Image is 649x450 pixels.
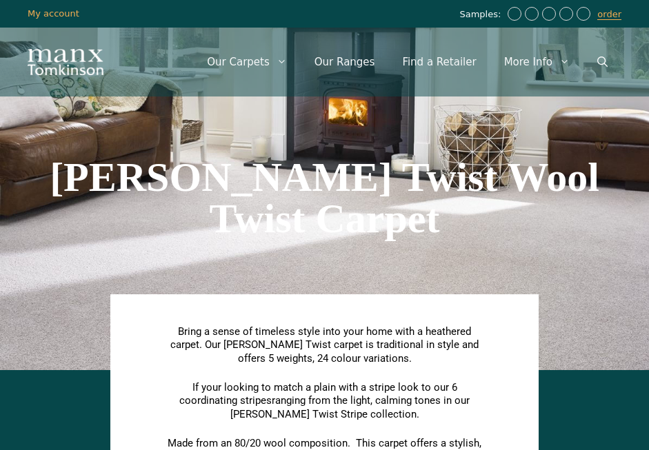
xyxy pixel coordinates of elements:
a: My account [28,8,79,19]
img: Manx Tomkinson [28,49,103,75]
a: Our Carpets [193,41,301,83]
p: If your looking to match a plain with a stripe look to our 6 coordinating stripes [162,381,487,422]
h1: [PERSON_NAME] Twist Wool Twist Carpet [7,156,642,239]
a: More Info [490,41,583,83]
a: Our Ranges [301,41,389,83]
span: Samples: [459,9,504,21]
a: order [597,9,621,20]
span: ranging from the light, calming tones in our [PERSON_NAME] Twist Stripe collection. [230,394,470,420]
p: Bring a sense of timeless style into your home with a heathered carpet. Our [PERSON_NAME] Twist c... [162,325,487,366]
a: Open Search Bar [583,41,621,83]
nav: Primary [193,41,621,83]
a: Find a Retailer [388,41,490,83]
